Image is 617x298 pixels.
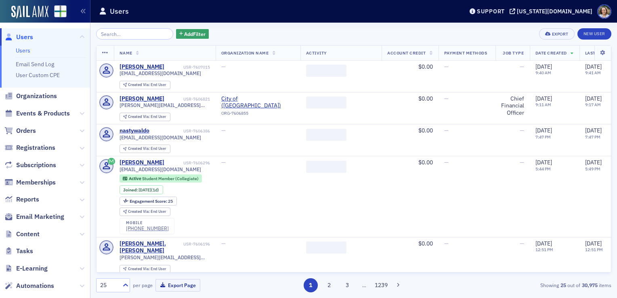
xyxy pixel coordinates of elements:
[535,159,552,166] span: [DATE]
[535,70,551,76] time: 9:40 AM
[48,5,67,19] a: View Homepage
[128,82,151,87] span: Created Via :
[585,127,602,134] span: [DATE]
[16,212,64,221] span: Email Marketing
[444,95,449,102] span: —
[128,114,151,119] span: Created Via :
[120,50,132,56] span: Name
[444,159,449,166] span: —
[577,28,611,40] a: New User
[520,240,524,247] span: —
[4,281,54,290] a: Automations
[4,264,48,273] a: E-Learning
[535,166,551,172] time: 5:44 PM
[221,127,226,134] span: —
[387,50,426,56] span: Account Credit
[123,176,198,181] a: Active Student Member (Collegiate)
[374,278,388,292] button: 1239
[120,185,163,194] div: Joined: 2025-09-01 00:00:00
[11,6,48,19] a: SailAMX
[184,30,206,38] span: Add Filter
[418,95,433,102] span: $0.00
[142,176,199,181] span: Student Member (Collegiate)
[445,281,611,289] div: Showing out of items
[128,209,151,214] span: Created Via :
[183,241,210,247] div: USR-7606196
[322,278,336,292] button: 2
[535,95,552,102] span: [DATE]
[120,254,210,260] span: [PERSON_NAME][EMAIL_ADDRESS][PERSON_NAME][DOMAIN_NAME]
[120,113,170,121] div: Created Via: End User
[120,265,170,273] div: Created Via: End User
[520,159,524,166] span: —
[535,63,552,70] span: [DATE]
[306,65,346,77] span: ‌
[535,50,567,56] span: Date Created
[128,147,166,151] div: End User
[306,97,346,109] span: ‌
[128,83,166,87] div: End User
[418,127,433,134] span: $0.00
[126,225,169,231] div: [PHONE_NUMBER]
[16,264,48,273] span: E-Learning
[120,240,182,254] div: [PERSON_NAME].[PERSON_NAME]
[120,145,170,153] div: Created Via: End User
[120,70,201,76] span: [EMAIL_ADDRESS][DOMAIN_NAME]
[535,102,551,107] time: 9:11 AM
[129,176,142,181] span: Active
[444,127,449,134] span: —
[128,266,151,271] span: Created Via :
[418,159,433,166] span: $0.00
[120,208,170,216] div: Created Via: End User
[16,230,40,239] span: Content
[535,247,553,252] time: 12:51 PM
[477,8,505,15] div: Support
[306,129,346,141] span: ‌
[585,102,601,107] time: 9:17 AM
[16,143,55,152] span: Registrations
[221,159,226,166] span: —
[306,50,327,56] span: Activity
[4,195,39,204] a: Reports
[120,95,164,103] a: [PERSON_NAME]
[120,134,201,141] span: [EMAIL_ADDRESS][DOMAIN_NAME]
[4,126,36,135] a: Orders
[221,240,226,247] span: —
[4,109,70,118] a: Events & Products
[176,29,209,39] button: AddFilter
[16,247,33,256] span: Tasks
[585,134,600,140] time: 7:47 PM
[16,281,54,290] span: Automations
[501,95,524,117] div: Chief Financial Officer
[221,111,295,119] div: ORG-7606855
[166,97,210,102] div: USR-7606821
[4,161,56,170] a: Subscriptions
[16,71,60,79] a: User Custom CPE
[418,240,433,247] span: $0.00
[128,210,166,214] div: End User
[306,241,346,254] span: ‌
[221,50,269,56] span: Organization Name
[123,187,139,193] span: Joined :
[139,187,151,193] span: [DATE]
[120,197,177,206] div: Engagement Score: 25
[16,61,54,68] a: Email Send Log
[4,212,64,221] a: Email Marketing
[155,279,200,292] button: Export Page
[16,178,56,187] span: Memberships
[126,220,169,225] div: mobile
[520,63,524,70] span: —
[359,281,370,289] span: …
[16,92,57,101] span: Organizations
[520,127,524,134] span: —
[4,143,55,152] a: Registrations
[580,281,599,289] strong: 30,975
[585,159,602,166] span: [DATE]
[120,127,149,134] a: nastywaldo
[16,33,33,42] span: Users
[4,230,40,239] a: Content
[552,32,569,36] div: Export
[120,159,164,166] div: [PERSON_NAME]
